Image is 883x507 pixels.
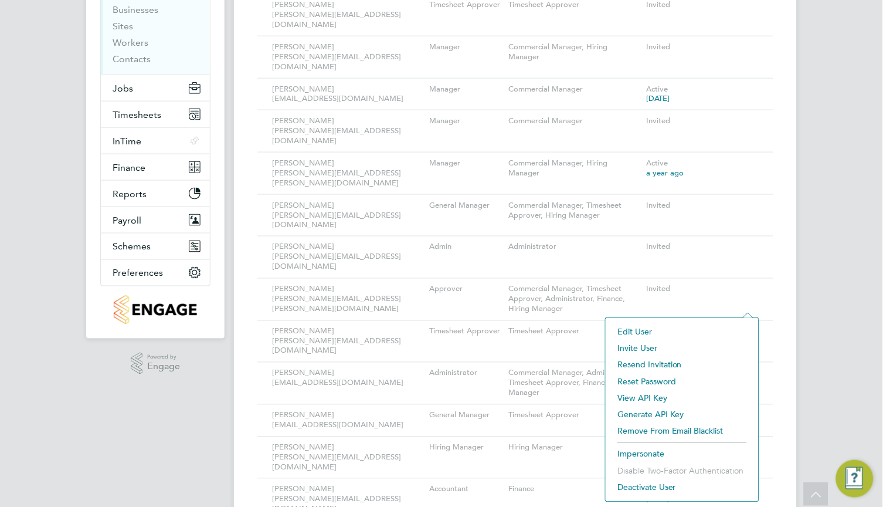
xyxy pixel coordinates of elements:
div: [PERSON_NAME] [PERSON_NAME][EMAIL_ADDRESS][DOMAIN_NAME] [269,321,427,363]
div: [PERSON_NAME] [EMAIL_ADDRESS][DOMAIN_NAME] [269,405,427,437]
div: Timesheet Approver [427,321,505,343]
li: Invite User [612,340,753,357]
div: Commercial Manager, Timesheet Approver, Hiring Manager [505,195,643,227]
button: Finance [101,154,210,180]
div: Hiring Manager [505,437,643,459]
a: Sites [113,21,133,32]
span: Finance [113,162,145,173]
li: Remove From Email Blacklist [612,423,753,440]
div: Timesheet Approver [505,321,643,343]
button: Reports [101,181,210,207]
li: View API Key [612,390,753,407]
div: Commercial Manager [505,79,643,100]
a: Go to home page [100,296,210,325]
div: General Manager [427,195,505,217]
span: Payroll [113,215,141,226]
a: Powered byEngage [131,353,181,375]
button: Payroll [101,207,210,233]
div: Approver [427,279,505,300]
div: Commercial Manager, Hiring Manager [505,36,643,68]
div: Commercial Manager, Timesheet Approver, Administrator, Finance, Hiring Manager [505,279,643,320]
div: Invited [643,36,762,58]
div: Invited [643,195,762,217]
li: Edit User [612,324,753,340]
span: [DATE] [646,93,670,103]
span: Engage [147,362,180,372]
div: Administrator [505,236,643,258]
span: InTime [113,136,141,147]
button: Timesheets [101,102,210,127]
div: Accountant [427,479,505,501]
button: InTime [101,128,210,154]
div: Hiring Manager [427,437,505,459]
div: [PERSON_NAME] [PERSON_NAME][EMAIL_ADDRESS][DOMAIN_NAME] [269,195,427,236]
button: Schemes [101,234,210,259]
div: Commercial Manager [505,110,643,132]
div: Invited [643,279,762,300]
div: Active [643,153,762,184]
div: Manager [427,79,505,100]
li: Reset Password [612,374,753,390]
span: Timesheets [113,109,161,120]
span: Schemes [113,241,151,252]
li: Disable Two-Factor Authentication [612,463,753,479]
div: Manager [427,153,505,174]
li: Impersonate [612,446,753,462]
a: Contacts [113,53,151,65]
div: Administrator [427,363,505,384]
div: Timesheet Approver [505,405,643,427]
li: Resend Invitation [612,357,753,373]
a: Workers [113,37,148,48]
div: Manager [427,110,505,132]
div: Active [643,79,762,110]
div: [PERSON_NAME] [PERSON_NAME][EMAIL_ADDRESS][DOMAIN_NAME] [269,110,427,152]
div: Invited [643,110,762,132]
div: [PERSON_NAME] [PERSON_NAME][EMAIL_ADDRESS][PERSON_NAME][DOMAIN_NAME] [269,153,427,194]
div: [PERSON_NAME] [PERSON_NAME][EMAIL_ADDRESS][DOMAIN_NAME] [269,36,427,78]
div: Admin [427,236,505,258]
button: Jobs [101,75,210,101]
span: Powered by [147,353,180,363]
a: Businesses [113,4,158,15]
img: engagetech2-logo-retina.png [114,296,198,325]
span: Jobs [113,83,133,94]
div: Invited [643,236,762,258]
div: [PERSON_NAME] [PERSON_NAME][EMAIL_ADDRESS][DOMAIN_NAME] [269,437,427,479]
div: Manager [427,36,505,58]
li: Generate API Key [612,407,753,423]
div: Commercial Manager, Administrator, Timesheet Approver, Finance, Hiring Manager [505,363,643,404]
div: [PERSON_NAME] [EMAIL_ADDRESS][DOMAIN_NAME] [269,79,427,110]
span: Reports [113,188,147,200]
div: [PERSON_NAME] [PERSON_NAME][EMAIL_ADDRESS][PERSON_NAME][DOMAIN_NAME] [269,279,427,320]
div: General Manager [427,405,505,427]
div: Finance [505,479,643,501]
button: Engage Resource Center [836,460,874,498]
li: Deactivate User [612,479,753,496]
span: Preferences [113,268,163,279]
button: Preferences [101,260,210,286]
div: Commercial Manager, Hiring Manager [505,153,643,184]
span: a year ago [646,168,684,178]
div: [PERSON_NAME] [PERSON_NAME][EMAIL_ADDRESS][DOMAIN_NAME] [269,236,427,278]
div: [PERSON_NAME] [EMAIL_ADDRESS][DOMAIN_NAME] [269,363,427,394]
